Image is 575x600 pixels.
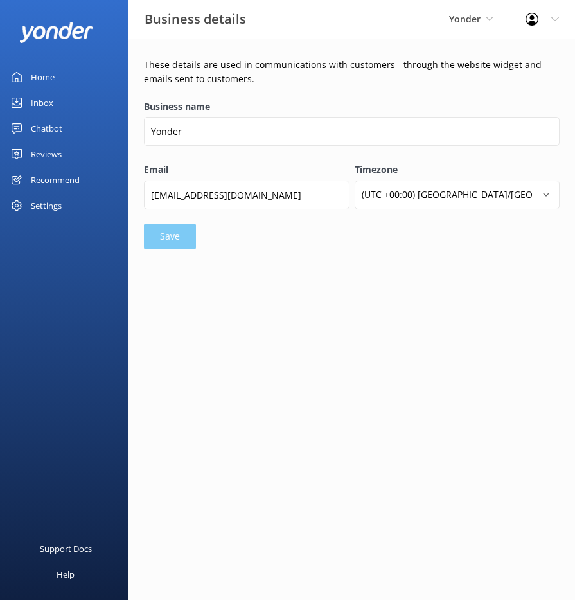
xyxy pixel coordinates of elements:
div: Home [31,64,55,90]
div: Chatbot [31,116,62,141]
div: Help [57,561,75,587]
img: yonder-white-logo.png [19,22,93,43]
h3: Business details [145,9,246,30]
div: Recommend [31,167,80,193]
label: Business name [144,100,560,114]
div: Reviews [31,141,62,167]
label: Timezone [355,163,560,177]
div: Settings [31,193,62,218]
label: Email [144,163,349,177]
span: Yonder [449,13,481,25]
div: Support Docs [40,536,92,561]
div: Inbox [31,90,53,116]
p: These details are used in communications with customers - through the website widget and emails s... [144,58,560,87]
